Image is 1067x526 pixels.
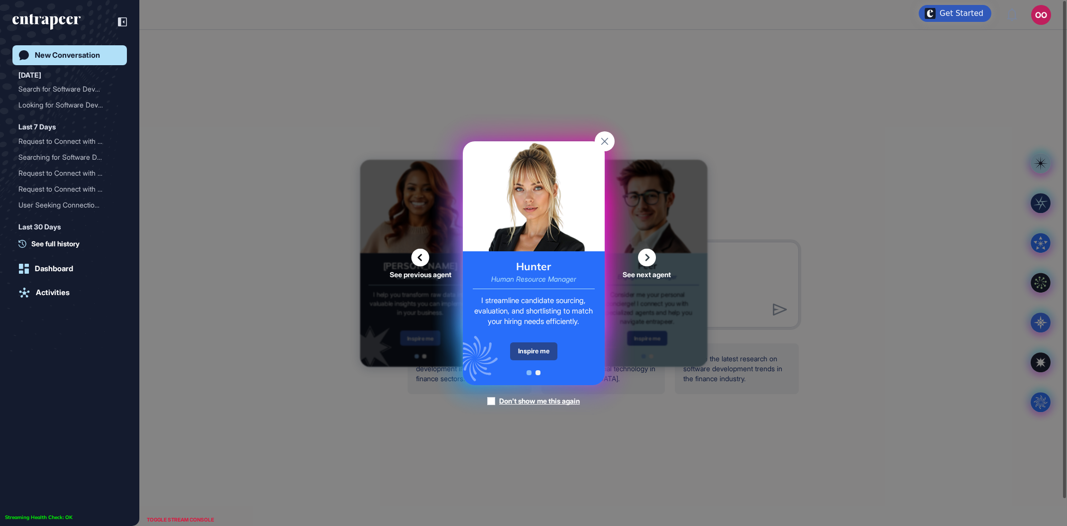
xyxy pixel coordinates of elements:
[18,181,121,197] div: Request to Connect with Hunter
[18,133,113,149] div: Request to Connect with H...
[35,51,100,60] div: New Conversation
[18,197,113,213] div: User Seeking Connection t...
[18,165,113,181] div: Request to Connect with H...
[12,259,127,279] a: Dashboard
[516,261,551,272] div: Hunter
[623,271,671,278] span: See next agent
[18,181,113,197] div: Request to Connect with H...
[18,69,41,81] div: [DATE]
[12,283,127,303] a: Activities
[925,8,936,19] img: launcher-image-alternative-text
[18,97,121,113] div: Looking for Software Developers with Banking or Finance Experience in Turkiye (Max 5 Years)
[510,342,557,360] div: Inspire me
[940,8,983,18] div: Get Started
[18,149,113,165] div: Searching for Software De...
[31,238,80,249] span: See full history
[18,133,121,149] div: Request to Connect with Hunter
[18,165,121,181] div: Request to Connect with Hunter
[919,5,991,22] div: Open Get Started checklist
[463,141,605,251] img: hunter-card.png
[390,271,451,278] span: See previous agent
[18,97,113,113] div: Looking for Software Deve...
[1031,5,1051,25] button: OO
[18,121,56,133] div: Last 7 Days
[35,264,73,273] div: Dashboard
[18,221,61,233] div: Last 30 Days
[18,81,113,97] div: Search for Software Devel...
[18,197,121,213] div: User Seeking Connection to Hunter
[12,45,127,65] a: New Conversation
[18,149,121,165] div: Searching for Software Developers with Banking or Finance Experience in Turkiye (Max 5 Years Expe...
[491,276,576,283] div: Human Resource Manager
[144,514,216,526] div: TOGGLE STREAM CONSOLE
[12,14,81,30] div: entrapeer-logo
[18,238,127,249] a: See full history
[36,288,70,297] div: Activities
[18,81,121,97] div: Search for Software Developers with Banking or Finance Experience in Turkiye (Max 5 Years Experie...
[473,295,595,326] div: I streamline candidate sourcing, evaluation, and shortlisting to match your hiring needs efficien...
[499,396,580,406] div: Don't show me this again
